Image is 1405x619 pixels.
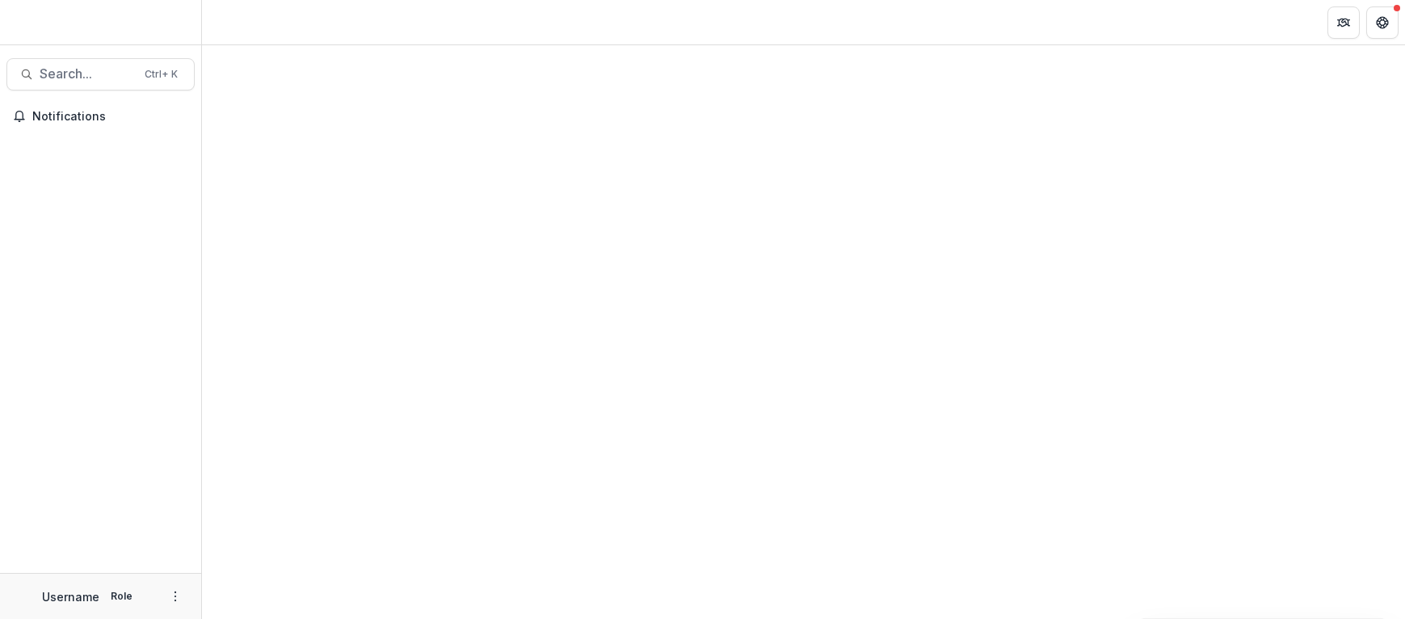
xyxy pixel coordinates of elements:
button: Notifications [6,103,195,129]
span: Search... [40,66,135,82]
div: Ctrl + K [141,65,181,83]
p: Role [106,589,137,604]
button: Search... [6,58,195,91]
button: More [166,587,185,606]
span: Notifications [32,110,188,124]
button: Partners [1327,6,1360,39]
button: Get Help [1366,6,1399,39]
p: Username [42,588,99,605]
